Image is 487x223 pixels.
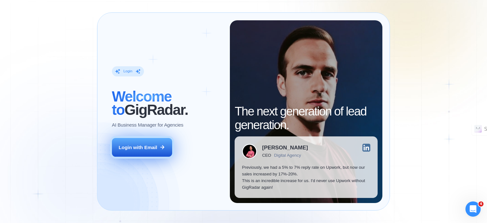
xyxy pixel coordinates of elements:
[465,201,481,217] iframe: Intercom live chat
[478,201,484,207] span: 4
[112,121,183,128] p: AI Business Manager for Agencies
[274,153,301,158] div: Digital Agency
[112,90,223,116] h2: ‍ GigRadar.
[262,145,308,150] div: [PERSON_NAME]
[235,105,378,131] h2: The next generation of lead generation.
[242,164,370,191] p: Previously, we had a 5% to 7% reply rate on Upwork, but now our sales increased by 17%-20%. This ...
[123,69,132,74] div: Login
[112,138,172,157] button: Login with Email
[262,153,271,158] div: CEO
[119,144,157,151] div: Login with Email
[112,88,172,118] span: Welcome to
